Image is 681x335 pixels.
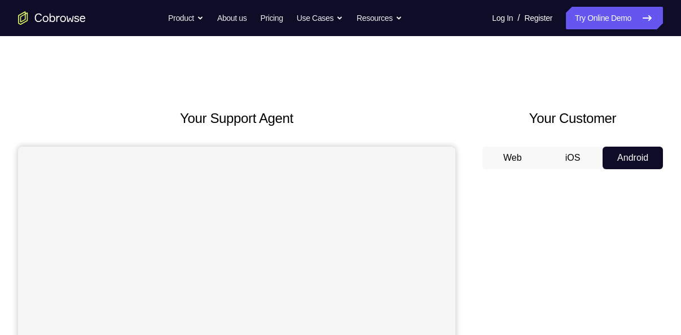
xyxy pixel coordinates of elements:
span: / [517,11,520,25]
a: Go to the home page [18,11,86,25]
button: Product [168,7,204,29]
h2: Your Support Agent [18,108,455,129]
a: Pricing [260,7,283,29]
button: iOS [543,147,603,169]
button: Resources [357,7,402,29]
a: About us [217,7,247,29]
a: Register [525,7,552,29]
a: Try Online Demo [566,7,663,29]
button: Web [482,147,543,169]
button: Use Cases [297,7,343,29]
h2: Your Customer [482,108,663,129]
a: Log In [492,7,513,29]
button: Android [603,147,663,169]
